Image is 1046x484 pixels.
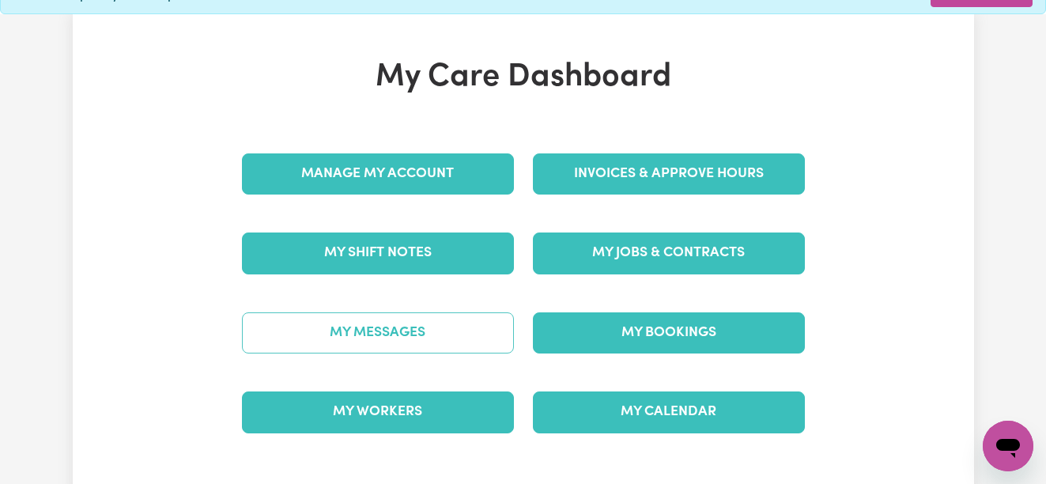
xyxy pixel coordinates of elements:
a: My Jobs & Contracts [533,233,805,274]
a: Invoices & Approve Hours [533,153,805,195]
a: Manage My Account [242,153,514,195]
a: My Bookings [533,312,805,354]
a: My Calendar [533,391,805,433]
h1: My Care Dashboard [232,59,814,96]
a: My Workers [242,391,514,433]
iframe: Button to launch messaging window [983,421,1033,471]
a: My Messages [242,312,514,354]
a: My Shift Notes [242,233,514,274]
